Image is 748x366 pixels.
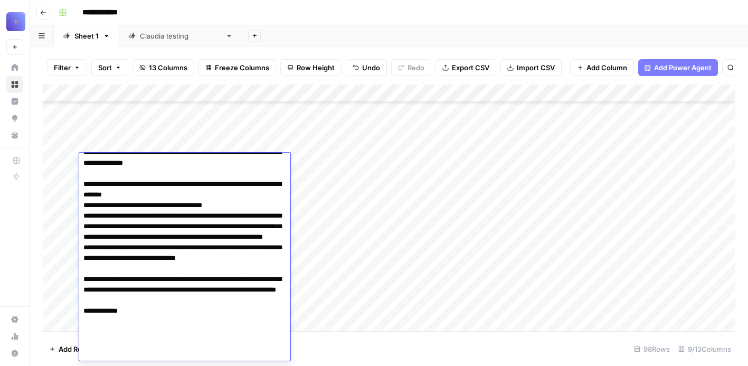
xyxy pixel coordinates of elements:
[6,345,23,362] button: Help + Support
[6,59,23,76] a: Home
[140,31,221,41] div: [PERSON_NAME] testing
[6,12,25,31] img: PC Logo
[586,62,627,73] span: Add Column
[119,25,242,46] a: [PERSON_NAME] testing
[6,311,23,328] a: Settings
[674,341,735,358] div: 9/13 Columns
[638,59,718,76] button: Add Power Agent
[408,62,424,73] span: Redo
[47,59,87,76] button: Filter
[452,62,489,73] span: Export CSV
[435,59,496,76] button: Export CSV
[570,59,634,76] button: Add Column
[149,62,187,73] span: 13 Columns
[74,31,99,41] div: Sheet 1
[43,341,94,358] button: Add Row
[6,8,23,35] button: Workspace: PC
[297,62,335,73] span: Row Height
[346,59,387,76] button: Undo
[6,328,23,345] a: Usage
[362,62,380,73] span: Undo
[654,62,712,73] span: Add Power Agent
[215,62,269,73] span: Freeze Columns
[630,341,674,358] div: 98 Rows
[132,59,194,76] button: 13 Columns
[6,76,23,93] a: Browse
[6,127,23,144] a: Your Data
[54,62,71,73] span: Filter
[98,62,112,73] span: Sort
[280,59,342,76] button: Row Height
[6,93,23,110] a: Insights
[198,59,276,76] button: Freeze Columns
[391,59,431,76] button: Redo
[59,344,88,354] span: Add Row
[54,25,119,46] a: Sheet 1
[517,62,555,73] span: Import CSV
[91,59,128,76] button: Sort
[6,110,23,127] a: Opportunities
[500,59,562,76] button: Import CSV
